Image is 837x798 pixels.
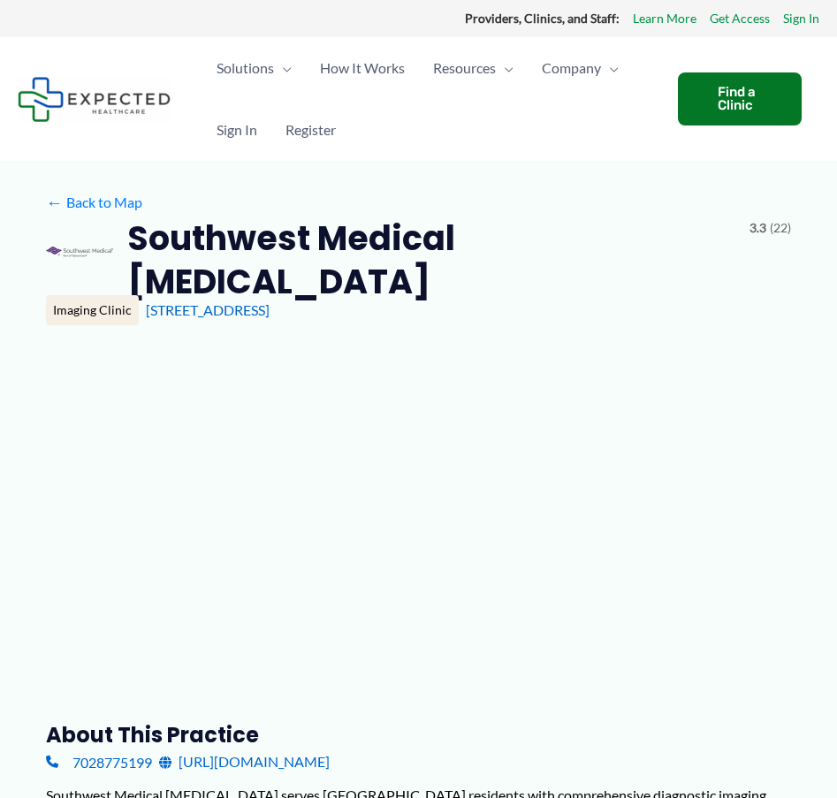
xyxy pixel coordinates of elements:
a: [URL][DOMAIN_NAME] [159,749,330,775]
a: CompanyMenu Toggle [528,37,633,99]
a: [STREET_ADDRESS] [146,301,270,318]
div: Imaging Clinic [46,295,139,325]
h3: About this practice [46,721,791,749]
a: Get Access [710,7,770,30]
a: Learn More [633,7,696,30]
span: Register [285,99,336,161]
a: 7028775199 [46,749,152,775]
a: How It Works [306,37,419,99]
a: ←Back to Map [46,189,142,216]
a: ResourcesMenu Toggle [419,37,528,99]
span: Menu Toggle [601,37,619,99]
a: SolutionsMenu Toggle [202,37,306,99]
a: Sign In [783,7,819,30]
strong: Providers, Clinics, and Staff: [465,11,620,26]
a: Sign In [202,99,271,161]
span: Sign In [217,99,257,161]
h2: Southwest Medical [MEDICAL_DATA] [127,217,735,304]
span: Menu Toggle [496,37,514,99]
img: Expected Healthcare Logo - side, dark font, small [18,77,171,122]
a: Register [271,99,350,161]
span: How It Works [320,37,405,99]
span: ← [46,194,63,210]
span: Menu Toggle [274,37,292,99]
span: (22) [770,217,791,239]
span: 3.3 [749,217,766,239]
span: Company [542,37,601,99]
nav: Primary Site Navigation [202,37,660,161]
span: Resources [433,37,496,99]
a: Find a Clinic [678,72,802,125]
span: Solutions [217,37,274,99]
